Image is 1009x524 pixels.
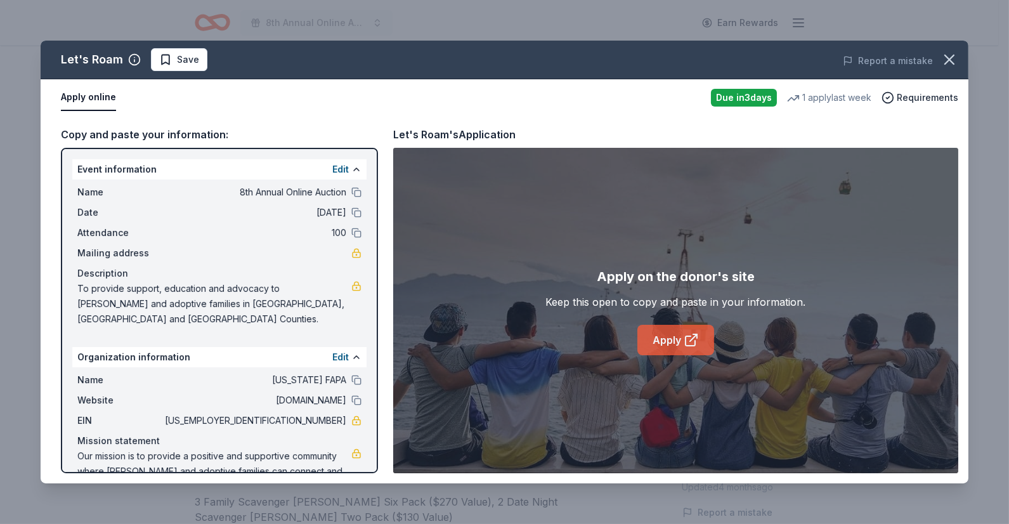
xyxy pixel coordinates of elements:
[162,225,346,240] span: 100
[162,372,346,388] span: [US_STATE] FAPA
[711,89,777,107] div: Due in 3 days
[332,350,349,365] button: Edit
[61,49,123,70] div: Let's Roam
[72,347,367,367] div: Organization information
[597,266,755,287] div: Apply on the donor's site
[77,185,162,200] span: Name
[162,205,346,220] span: [DATE]
[77,393,162,408] span: Website
[77,266,361,281] div: Description
[637,325,714,355] a: Apply
[162,185,346,200] span: 8th Annual Online Auction
[77,372,162,388] span: Name
[77,225,162,240] span: Attendance
[77,246,162,261] span: Mailing address
[843,53,933,69] button: Report a mistake
[151,48,207,71] button: Save
[77,205,162,220] span: Date
[546,294,806,310] div: Keep this open to copy and paste in your information.
[77,433,361,449] div: Mission statement
[177,52,199,67] span: Save
[882,90,958,105] button: Requirements
[393,126,516,143] div: Let's Roam's Application
[897,90,958,105] span: Requirements
[61,84,116,111] button: Apply online
[77,449,351,494] span: Our mission is to provide a positive and supportive community where [PERSON_NAME] and adoptive fa...
[787,90,871,105] div: 1 apply last week
[162,393,346,408] span: [DOMAIN_NAME]
[72,159,367,180] div: Event information
[162,413,346,428] span: [US_EMPLOYER_IDENTIFICATION_NUMBER]
[332,162,349,177] button: Edit
[61,126,378,143] div: Copy and paste your information:
[77,281,351,327] span: To provide support, education and advocacy to [PERSON_NAME] and adoptive families in [GEOGRAPHIC_...
[77,413,162,428] span: EIN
